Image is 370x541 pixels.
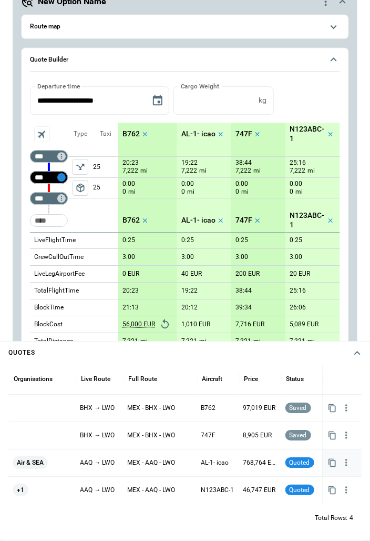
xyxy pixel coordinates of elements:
p: 7,222 [122,166,138,175]
span: saved [287,404,309,412]
p: BHX → LWO [80,404,119,413]
p: MEX - AAQ - LWO [128,486,193,495]
p: 7,221 [235,337,251,345]
p: 0:00 [122,180,135,188]
p: BlockCost [34,320,63,329]
p: mi [308,166,315,175]
p: Type [74,129,87,138]
p: Taxi [100,129,111,138]
div: Live Route [81,375,111,383]
p: 0 [290,187,294,196]
p: 25:16 [290,287,306,295]
p: CrewCallOutTime [34,253,84,262]
p: 3:00 [122,253,135,261]
span: quoted [287,459,312,466]
p: 26:06 [290,304,306,312]
p: 8,905 EUR [243,431,277,440]
span: quoted [287,486,312,494]
p: 0 [181,187,185,196]
p: LiveFlightTime [34,236,76,245]
p: 46,747 EUR [243,486,277,495]
p: 747F [201,431,235,440]
span: Air & SEA [13,449,48,476]
p: 200 EUR [235,270,260,278]
p: 20:23 [122,287,139,295]
p: 7,716 EUR [235,320,264,328]
div: Too short [30,171,68,184]
p: 768,764 EUR [243,458,277,467]
p: AAQ → LWO [80,458,119,467]
p: 4 [350,514,353,523]
span: +1 [13,477,28,504]
p: 0:25 [235,236,248,244]
p: 0:25 [290,236,303,244]
p: mi [253,166,261,175]
p: 3:00 [181,253,194,261]
p: mi [128,187,136,196]
p: 7,221 [290,337,306,345]
p: 39:34 [235,304,252,312]
p: 0:25 [181,236,194,244]
p: 7,222 [235,166,251,175]
button: Reset [157,316,173,332]
p: mi [187,187,194,196]
p: kg [259,96,266,105]
p: AAQ → LWO [80,486,119,495]
p: N123ABC-1 [290,125,325,143]
div: Status [286,375,304,383]
p: MEX - BHX - LWO [128,431,193,440]
p: N123ABC-1 [290,211,325,229]
label: Cargo Weight [181,82,219,91]
h6: Route map [30,23,60,30]
p: 5,089 EUR [290,320,319,328]
p: mi [199,337,207,346]
p: 3:00 [235,253,248,261]
p: mi [140,337,148,346]
p: 0 [235,187,239,196]
p: AL-1- icao [181,216,215,225]
p: mi [296,187,303,196]
p: mi [253,337,261,346]
button: Quote Builder [30,48,340,72]
p: Total Rows: [315,514,347,523]
p: 20:12 [181,304,198,312]
div: Organisations [14,375,53,383]
p: 7,221 [122,337,138,345]
p: 56,000 EUR [122,320,155,328]
p: 20:23 [122,159,139,167]
p: 19:22 [181,287,198,295]
span: saved [287,432,309,439]
p: B762 [122,216,140,225]
p: 3:00 [290,253,303,261]
p: 7,221 [181,337,197,345]
p: 0:00 [290,180,303,188]
p: 7,222 [181,166,197,175]
button: left aligned [73,180,88,196]
p: 0 [122,187,126,196]
p: 19:22 [181,159,198,167]
p: 97,019 EUR [243,404,277,413]
p: 0:25 [122,236,135,244]
p: MEX - BHX - LWO [128,404,193,413]
div: Too short [30,192,68,205]
p: LiveLegAirportFee [34,269,85,278]
p: 40 EUR [181,270,202,278]
div: Saved [285,395,330,422]
h4: Quotes [8,350,35,355]
span: Aircraft selection [34,126,50,142]
button: left aligned [73,159,88,175]
p: TotalDistance [34,337,73,346]
p: 747F [235,129,252,138]
p: MEX - AAQ - LWO [128,458,193,467]
p: BHX → LWO [80,431,119,440]
p: 7,222 [290,166,306,175]
div: Full Route [129,375,158,383]
div: Too short [30,150,68,163]
p: B762 [122,129,140,138]
p: AL-1- icao [201,458,235,467]
button: Route map [30,15,340,38]
button: Choose date, selected date is Sep 26, 2025 [147,90,168,111]
div: Saved [285,422,330,449]
p: mi [308,337,315,346]
p: N123ABC-1 [201,486,235,495]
